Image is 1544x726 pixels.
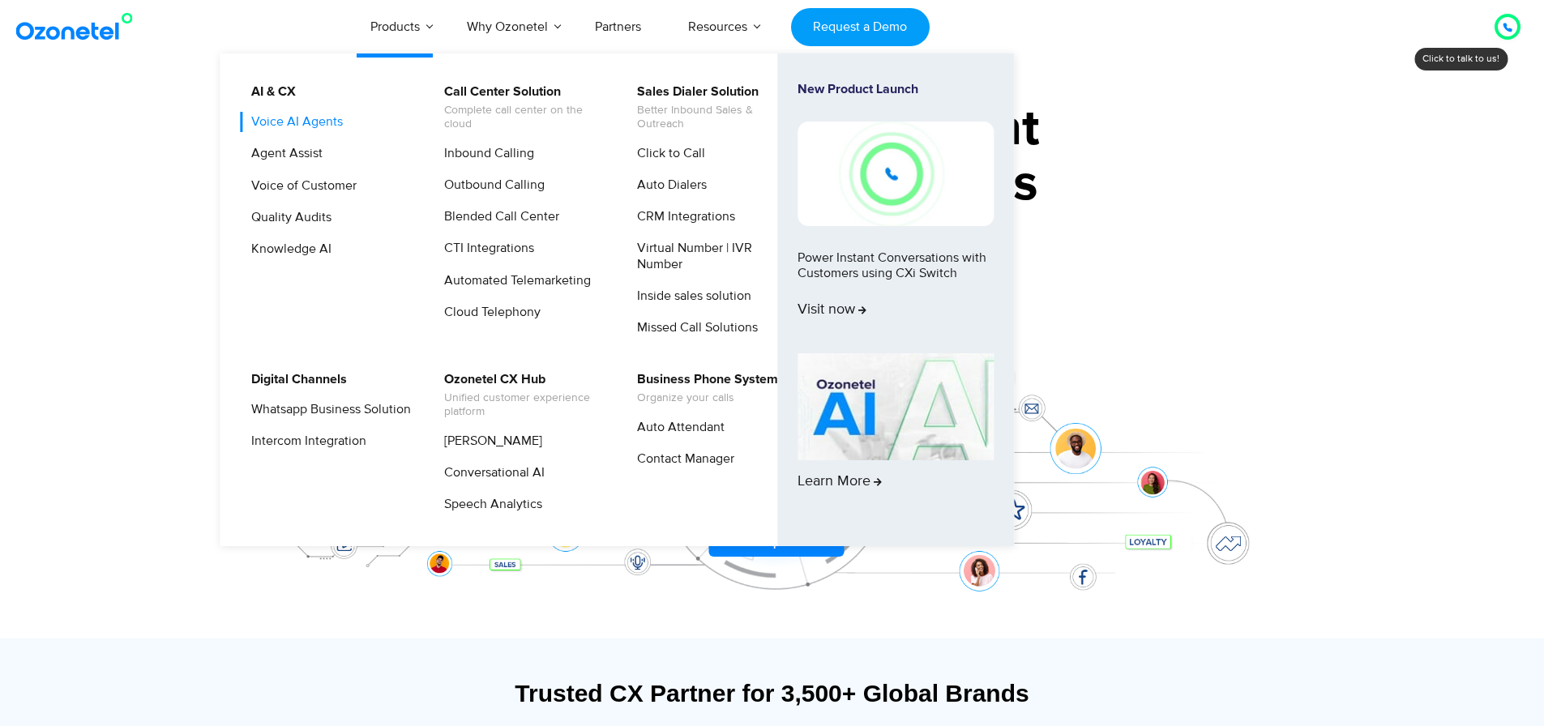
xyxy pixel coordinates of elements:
span: Unified customer experience platform [444,391,604,419]
div: Trusted CX Partner for 3,500+ Global Brands [274,679,1271,707]
a: Inbound Calling [434,143,537,164]
a: Agent Assist [241,143,325,164]
a: Automated Telemarketing [434,271,593,291]
img: New-Project-17.png [798,122,994,225]
a: Knowledge AI [241,239,334,259]
a: AI & CX [241,82,298,102]
a: Virtual Number | IVR Number [627,238,799,274]
a: [PERSON_NAME] [434,431,545,451]
span: Better Inbound Sales & Outreach [637,104,797,131]
a: Inside sales solution [627,286,754,306]
a: Intercom Integration [241,431,369,451]
img: AI [798,353,994,460]
a: Click to Call [627,143,708,164]
a: Sales Dialer SolutionBetter Inbound Sales & Outreach [627,82,799,134]
a: New Product LaunchPower Instant Conversations with Customers using CXi SwitchVisit now [798,82,994,347]
span: Learn More [798,473,882,491]
a: Learn More [798,353,994,519]
span: Organize your calls [637,391,778,405]
a: Cloud Telephony [434,302,543,322]
a: Contact Manager [627,449,737,469]
a: Voice AI Agents [241,112,345,132]
a: Quality Audits [241,207,334,228]
a: Auto Dialers [627,175,709,195]
a: Call Center SolutionComplete call center on the cloud [434,82,606,134]
a: Auto Attendant [627,417,727,438]
a: Blended Call Center [434,207,562,227]
a: Whatsapp Business Solution [241,399,413,420]
span: Visit now [798,301,866,319]
span: Complete call center on the cloud [444,104,604,131]
a: Ozonetel CX HubUnified customer experience platform [434,369,606,421]
a: Outbound Calling [434,175,547,195]
a: Business Phone SystemOrganize your calls [627,369,781,408]
a: Voice of Customer [241,176,359,196]
a: Request a Demo [791,8,930,46]
a: CRM Integrations [627,207,738,227]
a: Speech Analytics [434,494,545,515]
a: Conversational AI [434,463,547,483]
a: Missed Call Solutions [627,318,760,338]
a: CTI Integrations [434,238,537,258]
a: Digital Channels [241,369,349,390]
